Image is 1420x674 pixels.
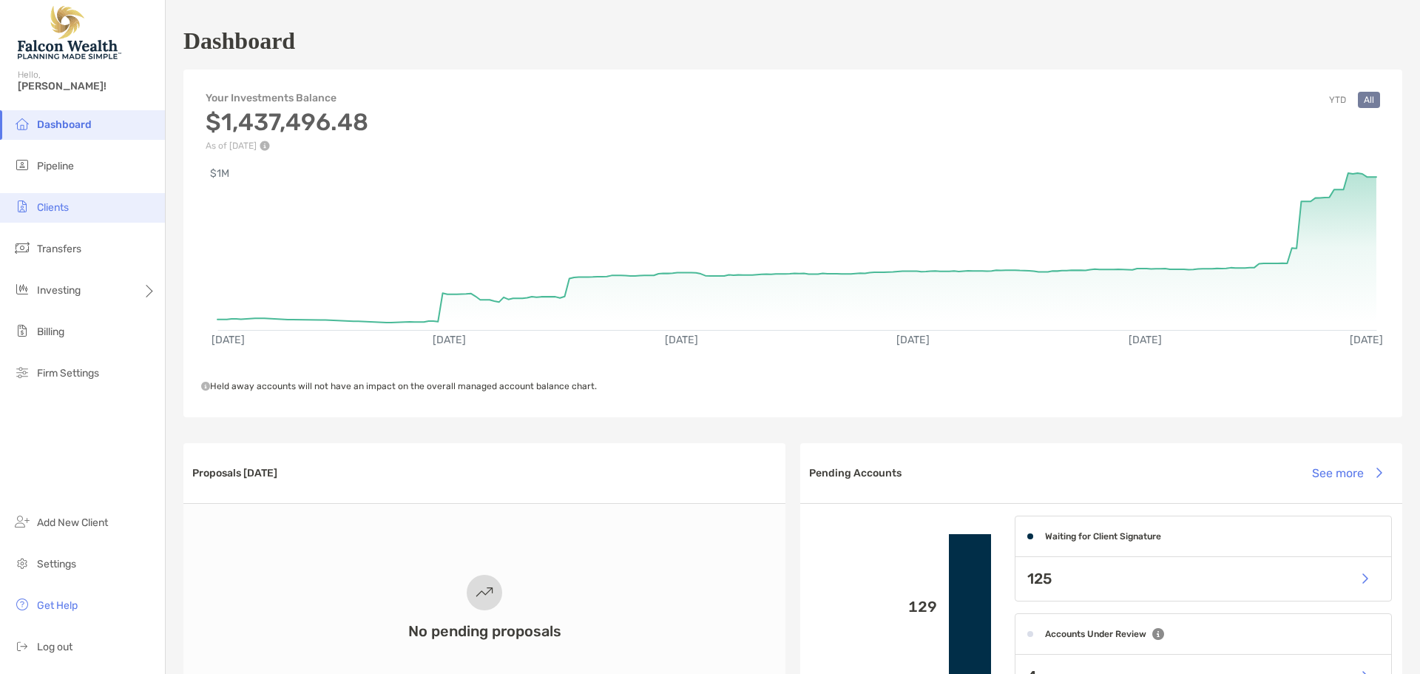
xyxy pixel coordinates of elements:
text: [DATE] [212,334,245,346]
text: [DATE] [896,334,930,346]
h1: Dashboard [183,27,295,55]
img: billing icon [13,322,31,340]
h4: Your Investments Balance [206,92,368,104]
h3: No pending proposals [408,622,561,640]
h3: Proposals [DATE] [192,467,277,479]
text: $1M [210,167,229,180]
span: Firm Settings [37,367,99,380]
h3: $1,437,496.48 [206,108,368,136]
span: Clients [37,201,69,214]
text: [DATE] [665,334,698,346]
button: YTD [1323,92,1352,108]
span: Dashboard [37,118,92,131]
h4: Accounts Under Review [1045,629,1146,639]
span: Get Help [37,599,78,612]
img: Falcon Wealth Planning Logo [18,6,121,59]
p: As of [DATE] [206,141,368,151]
img: get-help icon [13,596,31,613]
p: 129 [812,598,937,616]
span: Add New Client [37,516,108,529]
text: [DATE] [433,334,466,346]
span: Investing [37,284,81,297]
text: [DATE] [1129,334,1162,346]
img: clients icon [13,198,31,215]
span: [PERSON_NAME]! [18,80,156,92]
img: transfers icon [13,239,31,257]
img: add_new_client icon [13,513,31,530]
button: All [1358,92,1380,108]
img: Performance Info [260,141,270,151]
button: See more [1300,456,1393,489]
p: 125 [1027,570,1052,588]
img: settings icon [13,554,31,572]
span: Settings [37,558,76,570]
span: Transfers [37,243,81,255]
h4: Waiting for Client Signature [1045,531,1161,542]
img: logout icon [13,637,31,655]
span: Log out [37,641,72,653]
img: investing icon [13,280,31,298]
img: firm-settings icon [13,363,31,381]
img: dashboard icon [13,115,31,132]
img: pipeline icon [13,156,31,174]
span: Held away accounts will not have an impact on the overall managed account balance chart. [201,381,597,391]
span: Pipeline [37,160,74,172]
text: [DATE] [1350,334,1383,346]
h3: Pending Accounts [809,467,902,479]
span: Billing [37,326,64,338]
